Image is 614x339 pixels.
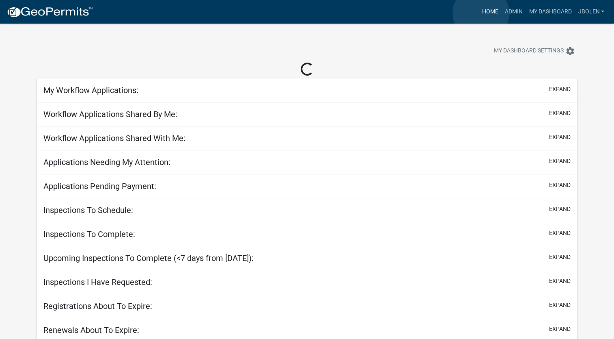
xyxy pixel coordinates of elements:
[43,181,156,191] h5: Applications Pending Payment:
[549,325,571,333] button: expand
[487,43,582,59] button: My Dashboard Settingssettings
[549,229,571,237] button: expand
[478,4,501,20] a: Home
[549,133,571,141] button: expand
[549,181,571,189] button: expand
[43,85,138,95] h5: My Workflow Applications:
[43,253,254,263] h5: Upcoming Inspections To Complete (<7 days from [DATE]):
[549,277,571,285] button: expand
[549,157,571,165] button: expand
[43,157,170,167] h5: Applications Needing My Attention:
[43,229,135,239] h5: Inspections To Complete:
[565,46,575,56] i: settings
[549,85,571,93] button: expand
[549,253,571,261] button: expand
[43,133,185,143] h5: Workflow Applications Shared With Me:
[575,4,608,20] a: jbolen
[43,205,133,215] h5: Inspections To Schedule:
[494,46,564,56] span: My Dashboard Settings
[549,301,571,309] button: expand
[43,325,139,335] h5: Renewals About To Expire:
[43,301,152,311] h5: Registrations About To Expire:
[549,109,571,117] button: expand
[526,4,575,20] a: My Dashboard
[43,109,177,119] h5: Workflow Applications Shared By Me:
[43,277,152,287] h5: Inspections I Have Requested:
[501,4,526,20] a: Admin
[549,205,571,213] button: expand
